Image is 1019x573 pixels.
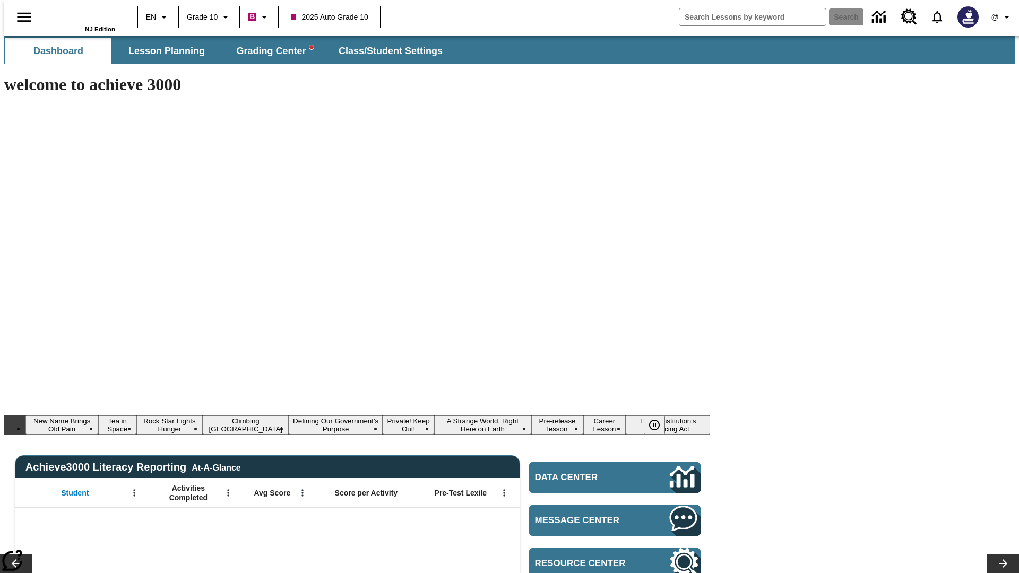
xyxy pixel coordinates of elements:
[192,461,240,473] div: At-A-Glance
[435,488,487,498] span: Pre-Test Lexile
[291,12,368,23] span: 2025 Auto Grade 10
[61,488,89,498] span: Student
[583,415,626,435] button: Slide 9 Career Lesson
[114,38,220,64] button: Lesson Planning
[141,7,175,27] button: Language: EN, Select a language
[309,45,314,49] svg: writing assistant alert
[335,488,398,498] span: Score per Activity
[923,3,951,31] a: Notifications
[126,485,142,501] button: Open Menu
[330,38,451,64] button: Class/Student Settings
[203,415,289,435] button: Slide 4 Climbing Mount Tai
[434,415,531,435] button: Slide 7 A Strange World, Right Here on Earth
[85,26,115,32] span: NJ Edition
[4,75,710,94] h1: welcome to achieve 3000
[679,8,826,25] input: search field
[187,12,218,23] span: Grade 10
[46,5,115,26] a: Home
[535,515,638,526] span: Message Center
[46,4,115,32] div: Home
[644,415,665,435] button: Pause
[529,462,701,493] a: Data Center
[529,505,701,536] a: Message Center
[236,45,313,57] span: Grading Center
[289,415,383,435] button: Slide 5 Defining Our Government's Purpose
[991,12,998,23] span: @
[146,12,156,23] span: EN
[98,415,136,435] button: Slide 2 Tea in Space
[383,415,434,435] button: Slide 6 Private! Keep Out!
[957,6,979,28] img: Avatar
[5,38,111,64] button: Dashboard
[4,38,452,64] div: SubNavbar
[866,3,895,32] a: Data Center
[895,3,923,31] a: Resource Center, Will open in new tab
[153,483,223,502] span: Activities Completed
[222,38,328,64] button: Grading Center
[183,7,236,27] button: Grade: Grade 10, Select a grade
[249,10,255,23] span: B
[339,45,443,57] span: Class/Student Settings
[254,488,290,498] span: Avg Score
[626,415,710,435] button: Slide 10 The Constitution's Balancing Act
[8,2,40,33] button: Open side menu
[25,461,241,473] span: Achieve3000 Literacy Reporting
[535,472,634,483] span: Data Center
[987,554,1019,573] button: Lesson carousel, Next
[295,485,310,501] button: Open Menu
[33,45,83,57] span: Dashboard
[244,7,275,27] button: Boost Class color is violet red. Change class color
[531,415,583,435] button: Slide 8 Pre-release lesson
[951,3,985,31] button: Select a new avatar
[136,415,203,435] button: Slide 3 Rock Star Fights Hunger
[128,45,205,57] span: Lesson Planning
[25,415,98,435] button: Slide 1 New Name Brings Old Pain
[496,485,512,501] button: Open Menu
[985,7,1019,27] button: Profile/Settings
[220,485,236,501] button: Open Menu
[644,415,676,435] div: Pause
[4,36,1015,64] div: SubNavbar
[535,558,638,569] span: Resource Center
